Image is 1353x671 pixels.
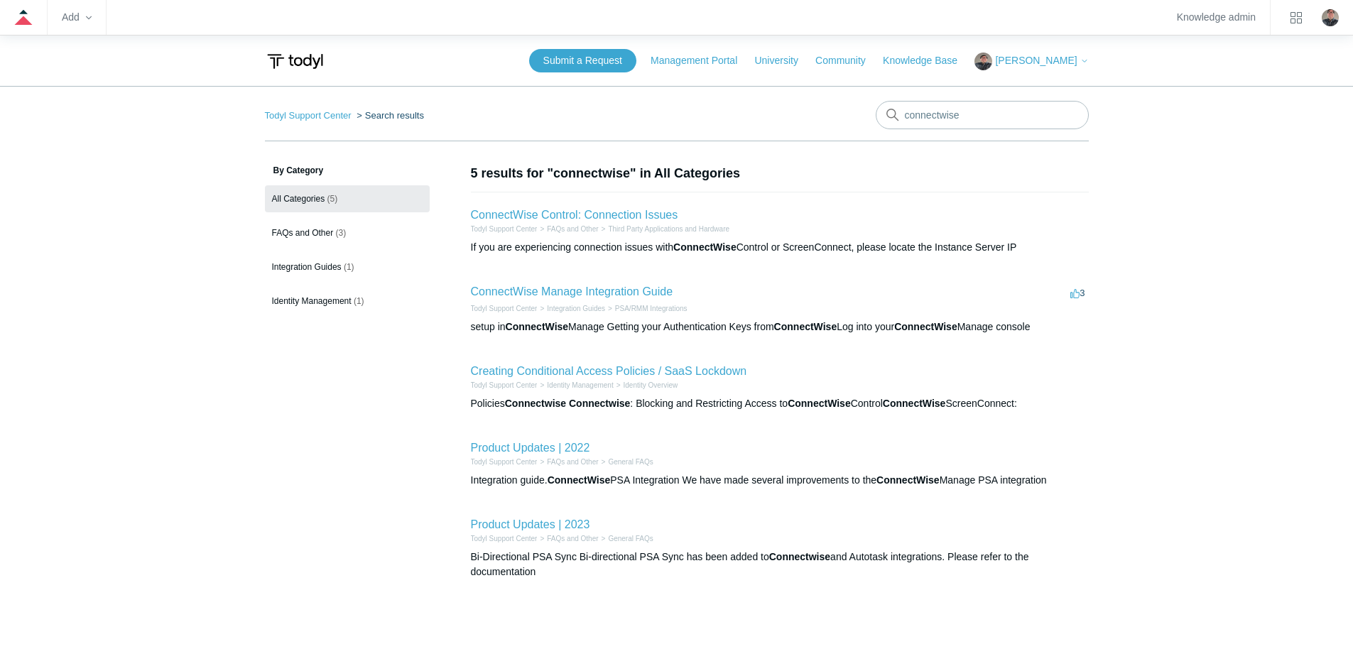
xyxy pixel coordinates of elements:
a: PSA/RMM Integrations [615,305,688,312]
span: Identity Management [272,296,352,306]
a: Todyl Support Center [471,225,538,233]
img: user avatar [1322,9,1339,26]
div: Integration guide. PSA Integration We have made several improvements to the Manage PSA integration [471,473,1089,488]
a: FAQs and Other [547,225,598,233]
li: PSA/RMM Integrations [605,303,688,314]
li: Third Party Applications and Hardware [599,224,729,234]
em: ConnectWise [876,474,940,486]
li: FAQs and Other [537,533,598,544]
em: Connectwise [505,398,566,409]
a: Identity Management (1) [265,288,430,315]
a: University [754,53,812,68]
a: ConnectWise Control: Connection Issues [471,209,678,221]
span: (1) [344,262,354,272]
span: All Categories [272,194,325,204]
span: (3) [336,228,347,238]
em: ConnectWise [883,398,946,409]
a: Community [815,53,880,68]
li: Search results [354,110,424,121]
button: [PERSON_NAME] [974,53,1088,70]
a: Product Updates | 2022 [471,442,590,454]
em: ConnectWise [788,398,851,409]
h1: 5 results for "connectwise" in All Categories [471,164,1089,183]
li: Todyl Support Center [471,303,538,314]
img: Todyl Support Center Help Center home page [265,48,325,75]
a: FAQs and Other [547,458,598,466]
em: ConnectWise [894,321,957,332]
li: Integration Guides [537,303,605,314]
a: General FAQs [608,458,653,466]
a: Integration Guides [547,305,605,312]
span: (1) [354,296,364,306]
span: Integration Guides [272,262,342,272]
a: FAQs and Other [547,535,598,542]
a: Knowledge Base [883,53,972,68]
em: Connectwise [769,551,830,562]
a: Identity Management [547,381,613,389]
a: All Categories (5) [265,185,430,212]
span: [PERSON_NAME] [995,55,1077,66]
li: Todyl Support Center [471,533,538,544]
em: ConnectWise [506,321,569,332]
span: 3 [1070,288,1085,298]
li: Todyl Support Center [471,380,538,391]
a: Knowledge admin [1177,13,1256,21]
div: Policies : Blocking and Restricting Access to Control ScreenConnect: [471,396,1089,411]
a: Todyl Support Center [471,458,538,466]
a: Todyl Support Center [471,381,538,389]
zd-hc-trigger: Add [62,13,92,21]
em: ConnectWise [774,321,837,332]
li: General FAQs [599,457,653,467]
em: Connectwise [569,398,630,409]
a: Todyl Support Center [471,535,538,542]
li: Identity Overview [614,380,678,391]
a: ConnectWise Manage Integration Guide [471,285,673,298]
h3: By Category [265,164,430,177]
a: Management Portal [651,53,751,68]
a: Creating Conditional Access Policies / SaaS Lockdown [471,365,747,377]
a: Todyl Support Center [471,305,538,312]
a: Todyl Support Center [265,110,352,121]
em: ConnectWise [548,474,611,486]
a: General FAQs [608,535,653,542]
a: Integration Guides (1) [265,253,430,280]
a: Identity Overview [624,381,678,389]
a: FAQs and Other (3) [265,219,430,246]
li: Todyl Support Center [471,457,538,467]
li: Identity Management [537,380,613,391]
a: Third Party Applications and Hardware [608,225,729,233]
span: (5) [327,194,338,204]
em: ConnectWise [673,241,737,253]
zd-hc-trigger: Click your profile icon to open the profile menu [1322,9,1339,26]
li: Todyl Support Center [471,224,538,234]
li: FAQs and Other [537,457,598,467]
input: Search [876,101,1089,129]
span: FAQs and Other [272,228,334,238]
div: Bi-Directional PSA Sync Bi-directional PSA Sync has been added to and Autotask integrations. Plea... [471,550,1089,579]
li: General FAQs [599,533,653,544]
div: If you are experiencing connection issues with Control or ScreenConnect, please locate the Instan... [471,240,1089,255]
li: FAQs and Other [537,224,598,234]
a: Product Updates | 2023 [471,518,590,530]
li: Todyl Support Center [265,110,354,121]
div: setup in Manage Getting your Authentication Keys from Log into your Manage console [471,320,1089,334]
a: Submit a Request [529,49,636,72]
